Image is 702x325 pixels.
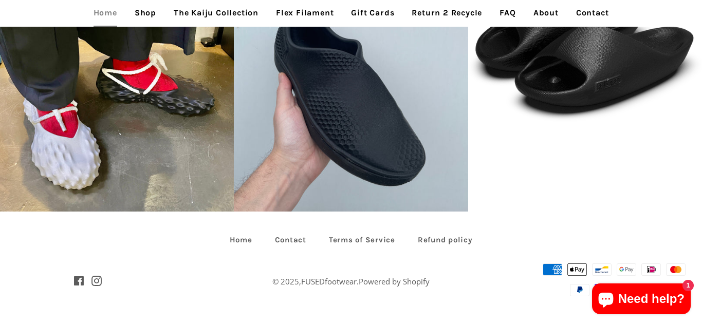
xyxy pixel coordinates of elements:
[219,232,263,248] a: Home
[272,276,430,286] span: © 2025, .
[359,276,430,286] a: Powered by Shopify
[319,232,405,248] a: Terms of Service
[265,232,317,248] a: Contact
[301,276,357,286] a: FUSEDfootwear
[408,232,483,248] a: Refund policy
[589,283,694,317] inbox-online-store-chat: Shopify online store chat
